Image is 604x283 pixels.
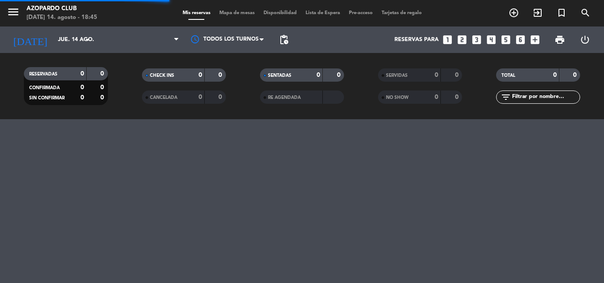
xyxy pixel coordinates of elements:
span: Reservas para [394,37,439,43]
div: Azopardo Club [27,4,97,13]
span: CANCELADA [150,95,177,100]
strong: 0 [218,94,224,100]
strong: 0 [455,94,460,100]
i: looks_4 [485,34,497,45]
span: Mis reservas [178,11,215,15]
strong: 0 [199,72,202,78]
span: CONFIRMADA [29,86,60,90]
i: looks_3 [471,34,482,45]
strong: 0 [317,72,320,78]
i: turned_in_not [556,8,567,18]
strong: 0 [455,72,460,78]
span: pending_actions [279,34,289,45]
strong: 0 [553,72,557,78]
strong: 0 [435,94,438,100]
div: [DATE] 14. agosto - 18:45 [27,13,97,22]
i: add_box [529,34,541,45]
span: CHECK INS [150,73,174,78]
strong: 0 [80,71,84,77]
span: Lista de Espera [301,11,344,15]
strong: 0 [435,72,438,78]
span: Pre-acceso [344,11,377,15]
span: NO SHOW [386,95,409,100]
span: SIN CONFIRMAR [29,96,65,100]
i: add_circle_outline [508,8,519,18]
strong: 0 [337,72,342,78]
strong: 0 [80,94,84,101]
span: Disponibilidad [259,11,301,15]
i: power_settings_new [580,34,590,45]
span: print [554,34,565,45]
i: looks_one [442,34,453,45]
strong: 0 [100,84,106,91]
strong: 0 [199,94,202,100]
span: Mapa de mesas [215,11,259,15]
strong: 0 [80,84,84,91]
span: Tarjetas de regalo [377,11,426,15]
span: RE AGENDADA [268,95,301,100]
span: SERVIDAS [386,73,408,78]
i: exit_to_app [532,8,543,18]
div: LOG OUT [572,26,597,53]
i: looks_two [456,34,468,45]
strong: 0 [100,71,106,77]
span: SENTADAS [268,73,291,78]
span: RESERVADAS [29,72,57,76]
i: looks_5 [500,34,512,45]
i: looks_6 [515,34,526,45]
strong: 0 [100,94,106,101]
strong: 0 [218,72,224,78]
input: Filtrar por nombre... [511,92,580,102]
span: TOTAL [501,73,515,78]
i: menu [7,5,20,19]
button: menu [7,5,20,22]
i: filter_list [501,92,511,102]
strong: 0 [573,72,578,78]
i: search [580,8,591,18]
i: [DATE] [7,30,54,49]
i: arrow_drop_down [82,34,93,45]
